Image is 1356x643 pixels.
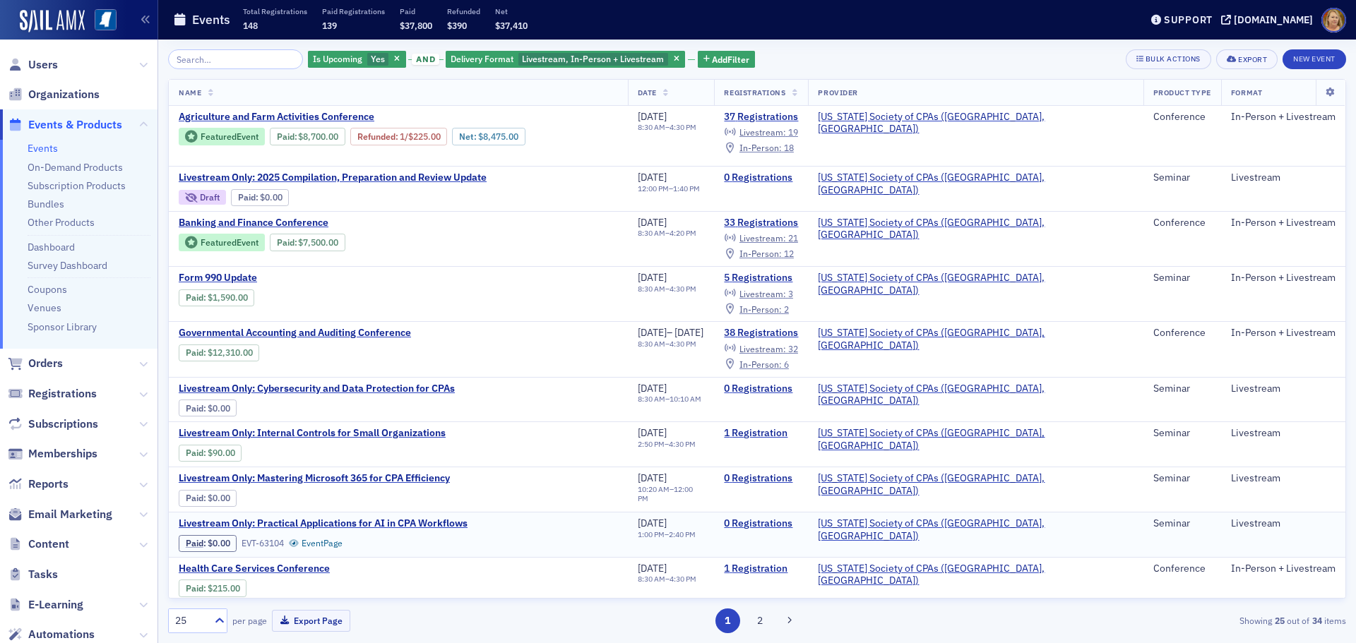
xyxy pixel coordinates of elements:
span: 19 [788,126,798,138]
button: New Event [1283,49,1346,69]
div: Featured Event [201,239,258,246]
span: $225.00 [408,131,441,142]
a: 5 Registrations [724,272,798,284]
div: – [638,530,696,539]
span: Delivery Format [451,53,513,64]
h1: Events [192,11,230,28]
a: Dashboard [28,241,75,253]
time: 2:40 PM [669,529,696,539]
time: 4:30 PM [670,122,696,132]
time: 8:30 AM [638,394,665,404]
a: Venues [28,301,61,314]
div: Paid: 5 - $159000 [179,289,254,306]
time: 12:00 PM [638,484,693,503]
time: 10:20 AM [638,484,670,494]
a: Livestream Only: 2025 Compilation, Preparation and Review Update [179,172,487,184]
span: Agriculture and Farm Activities Conference [179,111,416,124]
span: $12,310.00 [208,347,253,358]
span: $37,800 [400,20,432,31]
div: Net: $847500 [452,128,525,145]
a: Livestream Only: Mastering Microsoft 365 for CPA Efficiency [179,472,450,485]
span: $0.00 [260,192,282,203]
a: On-Demand Products [28,161,123,174]
span: $0.00 [208,403,230,414]
span: $37,410 [495,20,528,31]
a: Events [28,142,58,155]
span: Name [179,88,201,97]
span: 139 [322,20,337,31]
span: Profile [1321,8,1346,32]
div: In-Person + Livestream [1231,563,1336,575]
a: 37 Registrations [724,111,798,124]
a: Paid [186,347,203,358]
a: Health Care Services Conference [179,563,416,575]
time: 4:30 PM [670,339,696,349]
span: [DATE] [638,426,667,439]
a: In-Person: 2 [724,304,788,315]
span: Organizations [28,87,100,102]
a: 0 Registrations [724,472,798,485]
span: $0.00 [208,538,230,548]
a: Livestream: 32 [724,343,797,354]
span: $390 [447,20,467,31]
a: 0 Registrations [724,517,798,530]
div: Paid: 38 - $870000 [270,128,345,145]
span: Banking and Finance Conference [179,217,416,229]
span: Subscriptions [28,416,98,432]
div: Paid: 2 - $9000 [179,445,242,462]
a: Refunded [357,131,395,142]
div: – [638,123,696,132]
span: Mississippi Society of CPAs (Ridgeland, MS) [818,383,1133,407]
span: Format [1231,88,1262,97]
time: 8:30 AM [638,339,665,349]
a: Banking and Finance Conference [179,217,451,229]
div: Paid: 37 - $750000 [270,234,345,251]
a: Automations [8,627,95,642]
div: Livestream [1231,472,1336,485]
span: Livestream Only: Practical Applications for AI in CPA Workflows [179,517,468,530]
span: Memberships [28,446,97,462]
span: and [412,54,439,65]
span: : [186,347,208,358]
span: Livestream : [739,232,786,244]
span: Is Upcoming [313,53,362,64]
div: Paid: 0 - $0 [179,490,237,507]
a: [US_STATE] Society of CPAs ([GEOGRAPHIC_DATA], [GEOGRAPHIC_DATA]) [818,327,1133,351]
a: Paid [277,237,295,248]
span: Orders [28,356,63,371]
div: – [638,485,705,503]
span: Date [638,88,657,97]
p: Total Registrations [243,6,307,16]
button: AddFilter [698,51,756,68]
div: – [638,339,704,349]
a: Other Products [28,216,95,229]
span: 148 [243,20,258,31]
span: Mississippi Society of CPAs (Ridgeland, MS) [818,172,1133,196]
a: New Event [1283,52,1346,64]
div: Seminar [1153,172,1211,184]
div: Showing out of items [963,614,1346,627]
a: Organizations [8,87,100,102]
div: Bulk Actions [1146,55,1201,63]
div: Refunded: 38 - $870000 [350,128,447,145]
label: per page [232,614,267,627]
div: – [638,575,696,584]
div: Livestream, In-Person + Livestream [446,51,685,68]
div: Seminar [1153,472,1211,485]
a: [US_STATE] Society of CPAs ([GEOGRAPHIC_DATA], [GEOGRAPHIC_DATA]) [818,427,1133,452]
a: [US_STATE] Society of CPAs ([GEOGRAPHIC_DATA], [GEOGRAPHIC_DATA]) [818,272,1133,296]
span: Livestream : [739,126,786,138]
a: 33 Registrations [724,217,798,229]
button: Export [1216,49,1278,69]
time: 8:30 AM [638,574,665,584]
a: Form 990 Update [179,272,416,284]
a: Reports [8,476,69,492]
a: Orders [8,356,63,371]
span: E-Learning [28,597,83,613]
span: $7,500.00 [298,237,338,248]
span: $1,590.00 [208,292,248,303]
time: 8:30 AM [638,122,665,132]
